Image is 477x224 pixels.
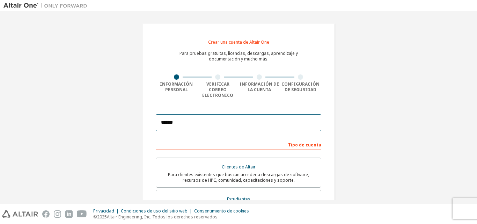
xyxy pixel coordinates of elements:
[281,81,320,93] font: Configuración de seguridad
[227,196,250,202] font: Estudiantes
[160,81,193,93] font: Información personal
[288,142,321,148] font: Tipo de cuenta
[179,50,298,56] font: Para pruebas gratuitas, licencias, descargas, aprendizaje y
[209,56,269,62] font: documentación y mucho más.
[42,210,50,218] img: facebook.svg
[202,81,233,98] font: Verificar correo electrónico
[93,208,114,214] font: Privacidad
[93,214,97,220] font: ©
[208,39,269,45] font: Crear una cuenta de Altair One
[54,210,61,218] img: instagram.svg
[2,210,38,218] img: altair_logo.svg
[97,214,107,220] font: 2025
[107,214,219,220] font: Altair Engineering, Inc. Todos los derechos reservados.
[222,164,256,170] font: Clientes de Altair
[3,2,91,9] img: Altair Uno
[168,172,309,183] font: Para clientes existentes que buscan acceder a descargas de software, recursos de HPC, comunidad, ...
[194,208,249,214] font: Consentimiento de cookies
[65,210,73,218] img: linkedin.svg
[121,208,188,214] font: Condiciones de uso del sitio web
[77,210,87,218] img: youtube.svg
[240,81,279,93] font: Información de la cuenta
